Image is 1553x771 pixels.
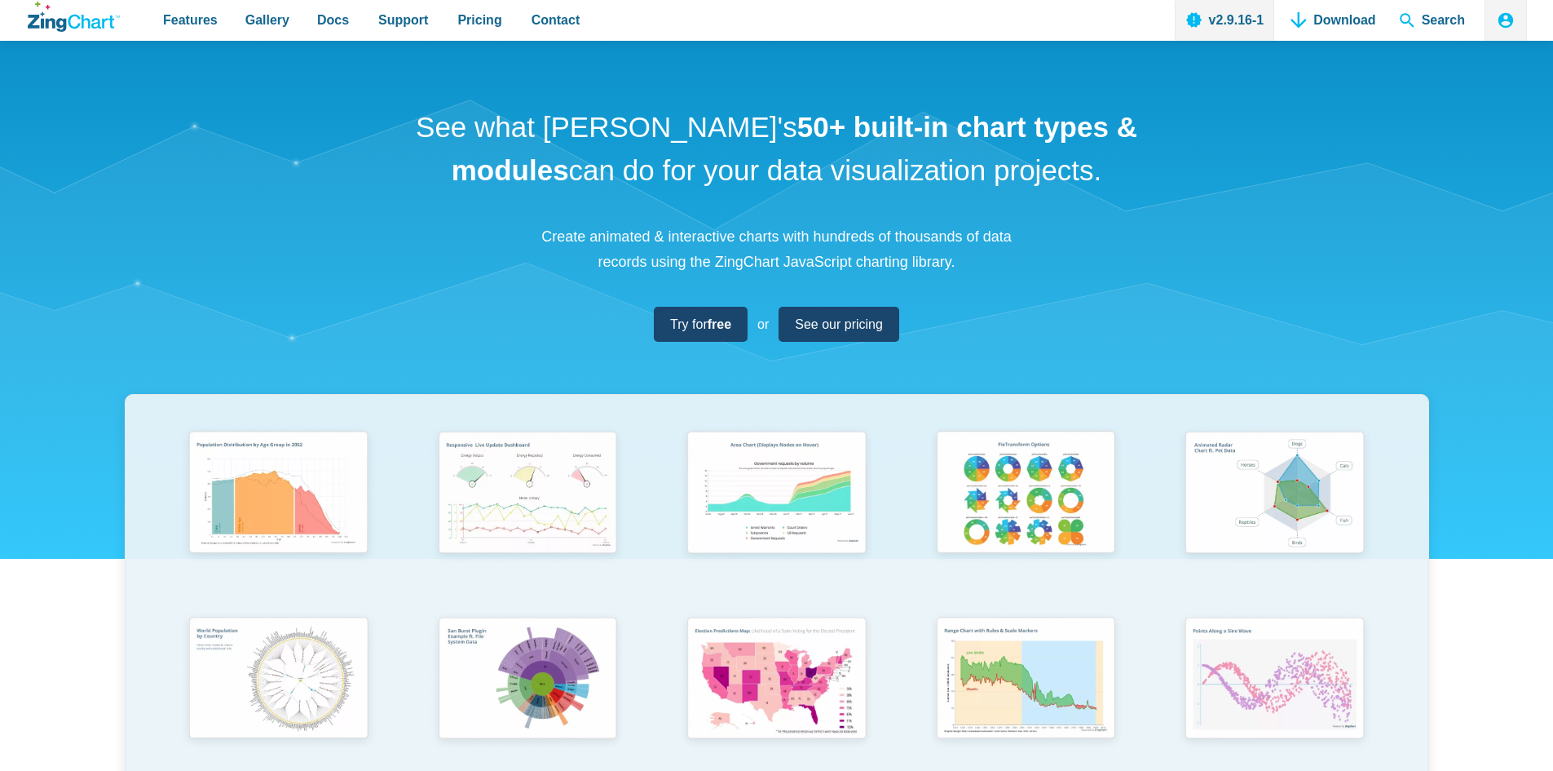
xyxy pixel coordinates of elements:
[757,313,769,335] span: or
[901,423,1150,609] a: Pie Transform Options
[1175,609,1374,751] img: Points Along a Sine Wave
[1150,423,1400,609] a: Animated Radar Chart ft. Pet Data
[28,2,120,32] a: ZingChart Logo. Click to return to the homepage
[179,423,377,565] img: Population Distribution by Age Group in 2052
[428,423,627,565] img: Responsive Live Update Dashboard
[245,9,289,31] span: Gallery
[779,307,899,342] a: See our pricing
[163,9,218,31] span: Features
[795,313,883,335] span: See our pricing
[457,9,501,31] span: Pricing
[532,224,1021,274] p: Create animated & interactive charts with hundreds of thousands of data records using the ZingCha...
[179,609,377,752] img: World Population by Country
[677,609,876,751] img: Election Predictions Map
[708,317,731,331] strong: free
[677,423,876,565] img: Area Chart (Displays Nodes on Hover)
[410,106,1144,192] h1: See what [PERSON_NAME]'s can do for your data visualization projects.
[926,609,1125,752] img: Range Chart with Rultes & Scale Markers
[654,307,748,342] a: Try forfree
[652,423,902,609] a: Area Chart (Displays Nodes on Hover)
[317,9,349,31] span: Docs
[452,111,1137,186] strong: 50+ built-in chart types & modules
[154,423,404,609] a: Population Distribution by Age Group in 2052
[532,9,580,31] span: Contact
[670,313,731,335] span: Try for
[403,423,652,609] a: Responsive Live Update Dashboard
[1175,423,1374,565] img: Animated Radar Chart ft. Pet Data
[378,9,428,31] span: Support
[428,609,627,751] img: Sun Burst Plugin Example ft. File System Data
[926,423,1125,565] img: Pie Transform Options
